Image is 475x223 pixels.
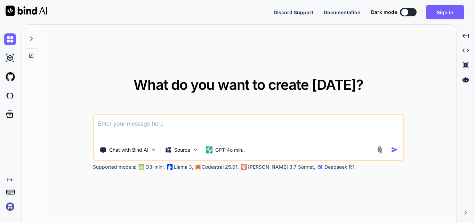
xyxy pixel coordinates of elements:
[376,146,384,154] img: attachment
[174,164,193,170] p: Llama 3,
[192,147,198,153] img: Pick Models
[151,147,156,153] img: Pick Tools
[138,164,144,170] img: GPT-4
[391,146,398,153] img: icon
[324,164,354,170] p: Deepseek R1
[274,9,313,15] span: Discord Support
[202,164,239,170] p: Codestral 25.01,
[4,71,16,83] img: githubLight
[324,9,361,16] button: Documentation
[167,164,172,170] img: Llama2
[317,164,323,170] img: claude
[4,90,16,102] img: darkCloudIdeIcon
[241,164,247,170] img: claude
[324,9,361,15] span: Documentation
[371,9,397,16] span: Dark mode
[4,33,16,45] img: chat
[145,164,165,170] p: O3-mini,
[4,201,16,213] img: signin
[4,52,16,64] img: ai-studio
[195,165,200,169] img: Mistral-AI
[215,146,245,153] p: GPT-4o min..
[6,6,47,16] img: Bind AI
[274,9,313,16] button: Discord Support
[174,146,190,153] p: Source
[109,146,148,153] p: Chat with Bind AI
[248,164,315,170] p: [PERSON_NAME] 3.7 Sonnet,
[206,146,212,153] img: GPT-4o mini
[426,5,464,19] button: Sign in
[93,164,136,170] p: Supported models:
[134,76,363,93] span: What do you want to create [DATE]?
